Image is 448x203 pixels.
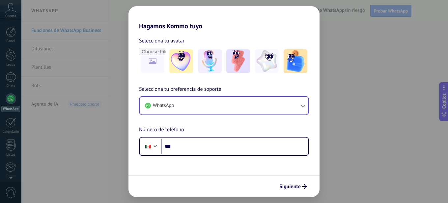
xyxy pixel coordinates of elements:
[139,37,184,45] span: Selecciona tu avatar
[140,97,308,114] button: WhatsApp
[279,184,301,189] span: Siguiente
[198,49,222,73] img: -2.jpeg
[142,140,154,153] div: Mexico: + 52
[255,49,279,73] img: -4.jpeg
[169,49,193,73] img: -1.jpeg
[128,6,320,30] h2: Hagamos Kommo tuyo
[276,181,310,192] button: Siguiente
[139,85,221,94] span: Selecciona tu preferencia de soporte
[139,126,184,134] span: Número de teléfono
[153,102,174,109] span: WhatsApp
[226,49,250,73] img: -3.jpeg
[284,49,307,73] img: -5.jpeg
